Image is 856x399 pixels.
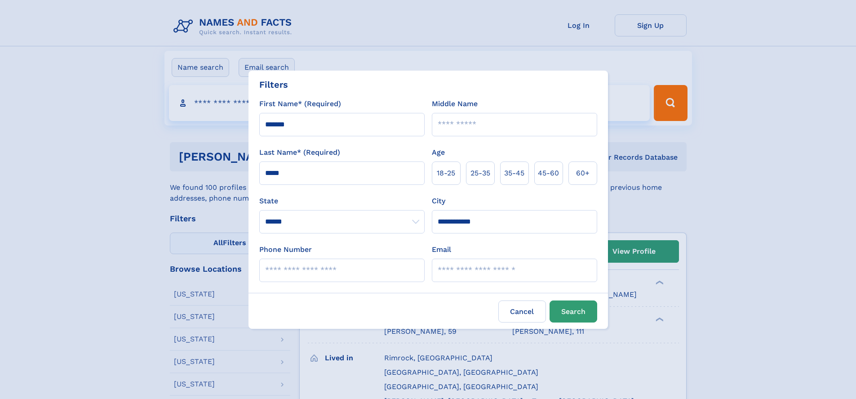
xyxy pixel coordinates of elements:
[432,99,478,109] label: Middle Name
[576,168,590,179] span: 60+
[432,244,451,255] label: Email
[538,168,559,179] span: 45‑60
[259,99,341,109] label: First Name* (Required)
[550,300,597,323] button: Search
[259,244,312,255] label: Phone Number
[470,168,490,179] span: 25‑35
[259,196,425,206] label: State
[437,168,455,179] span: 18‑25
[259,147,340,158] label: Last Name* (Required)
[432,147,445,158] label: Age
[504,168,524,179] span: 35‑45
[432,196,445,206] label: City
[498,300,546,323] label: Cancel
[259,78,288,91] div: Filters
